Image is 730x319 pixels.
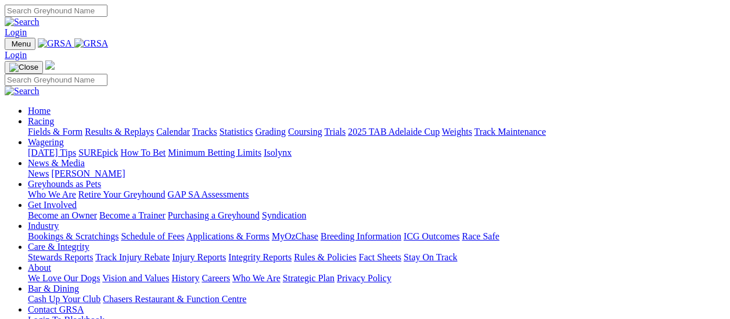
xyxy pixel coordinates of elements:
[5,38,35,50] button: Toggle navigation
[51,169,125,178] a: [PERSON_NAME]
[28,294,100,304] a: Cash Up Your Club
[121,148,166,157] a: How To Bet
[232,273,281,283] a: Who We Are
[28,231,118,241] a: Bookings & Scratchings
[462,231,499,241] a: Race Safe
[272,231,318,241] a: MyOzChase
[28,294,725,304] div: Bar & Dining
[172,252,226,262] a: Injury Reports
[156,127,190,137] a: Calendar
[78,148,118,157] a: SUREpick
[28,169,49,178] a: News
[85,127,154,137] a: Results & Replays
[78,189,166,199] a: Retire Your Greyhound
[442,127,472,137] a: Weights
[220,127,253,137] a: Statistics
[28,148,725,158] div: Wagering
[294,252,357,262] a: Rules & Policies
[45,60,55,70] img: logo-grsa-white.png
[168,210,260,220] a: Purchasing a Greyhound
[95,252,170,262] a: Track Injury Rebate
[28,169,725,179] div: News & Media
[283,273,335,283] a: Strategic Plan
[28,137,64,147] a: Wagering
[288,127,322,137] a: Coursing
[5,5,107,17] input: Search
[28,210,725,221] div: Get Involved
[28,200,77,210] a: Get Involved
[5,27,27,37] a: Login
[28,158,85,168] a: News & Media
[28,179,101,189] a: Greyhounds as Pets
[192,127,217,137] a: Tracks
[28,127,725,137] div: Racing
[28,304,84,314] a: Contact GRSA
[12,40,31,48] span: Menu
[324,127,346,137] a: Trials
[28,263,51,273] a: About
[5,50,27,60] a: Login
[28,252,725,263] div: Care & Integrity
[28,284,79,293] a: Bar & Dining
[28,210,97,220] a: Become an Owner
[202,273,230,283] a: Careers
[28,273,100,283] a: We Love Our Dogs
[28,127,82,137] a: Fields & Form
[102,273,169,283] a: Vision and Values
[262,210,306,220] a: Syndication
[264,148,292,157] a: Isolynx
[28,189,725,200] div: Greyhounds as Pets
[38,38,72,49] img: GRSA
[28,148,76,157] a: [DATE] Tips
[5,17,39,27] img: Search
[404,252,457,262] a: Stay On Track
[228,252,292,262] a: Integrity Reports
[9,63,38,72] img: Close
[359,252,401,262] a: Fact Sheets
[28,231,725,242] div: Industry
[474,127,546,137] a: Track Maintenance
[28,116,54,126] a: Racing
[171,273,199,283] a: History
[28,242,89,252] a: Care & Integrity
[74,38,109,49] img: GRSA
[256,127,286,137] a: Grading
[348,127,440,137] a: 2025 TAB Adelaide Cup
[404,231,459,241] a: ICG Outcomes
[5,74,107,86] input: Search
[186,231,269,241] a: Applications & Forms
[168,189,249,199] a: GAP SA Assessments
[28,273,725,284] div: About
[103,294,246,304] a: Chasers Restaurant & Function Centre
[168,148,261,157] a: Minimum Betting Limits
[28,106,51,116] a: Home
[5,86,39,96] img: Search
[99,210,166,220] a: Become a Trainer
[28,252,93,262] a: Stewards Reports
[5,61,43,74] button: Toggle navigation
[28,189,76,199] a: Who We Are
[337,273,391,283] a: Privacy Policy
[321,231,401,241] a: Breeding Information
[121,231,184,241] a: Schedule of Fees
[28,221,59,231] a: Industry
